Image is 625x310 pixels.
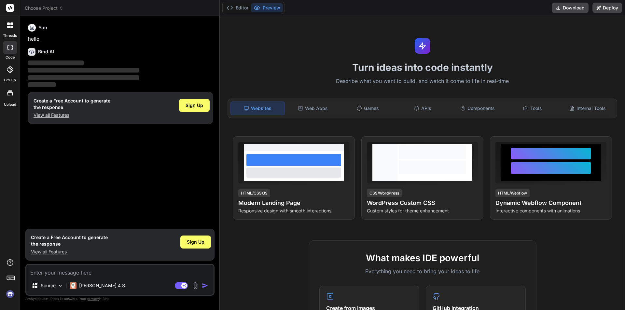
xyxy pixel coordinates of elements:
[495,189,530,197] div: HTML/Webflow
[79,282,128,289] p: [PERSON_NAME] 4 S..
[286,101,340,115] div: Web Apps
[396,101,450,115] div: APIs
[87,297,99,301] span: privacy
[238,189,270,197] div: HTML/CSS/JS
[31,249,108,255] p: View all Features
[25,5,63,11] span: Choose Project
[34,98,110,111] h1: Create a Free Account to generate the response
[224,77,621,86] p: Describe what you want to build, and watch it come to life in real-time
[28,82,56,87] span: ‌
[70,282,76,289] img: Claude 4 Sonnet
[186,102,203,109] span: Sign Up
[319,251,526,265] h2: What makes IDE powerful
[38,48,54,55] h6: Bind AI
[4,77,16,83] label: GitHub
[238,208,349,214] p: Responsive design with smooth interactions
[224,3,251,12] button: Editor
[28,75,139,80] span: ‌
[202,282,208,289] img: icon
[31,234,108,247] h1: Create a Free Account to generate the response
[34,112,110,118] p: View all Features
[238,198,349,208] h4: Modern Landing Page
[561,101,614,115] div: Internal Tools
[6,55,15,60] label: code
[192,282,199,290] img: attachment
[495,208,606,214] p: Interactive components with animations
[251,3,283,12] button: Preview
[5,289,16,300] img: signin
[367,189,402,197] div: CSS/WordPress
[319,267,526,275] p: Everything you need to bring your ideas to life
[4,102,16,107] label: Upload
[367,198,478,208] h4: WordPress Custom CSS
[28,68,139,73] span: ‌
[495,198,606,208] h4: Dynamic Webflow Component
[41,282,56,289] p: Source
[367,208,478,214] p: Custom styles for theme enhancement
[25,296,215,302] p: Always double-check its answers. Your in Bind
[592,3,622,13] button: Deploy
[552,3,589,13] button: Download
[451,101,505,115] div: Components
[28,35,213,43] p: hello
[506,101,560,115] div: Tools
[187,239,204,245] span: Sign Up
[3,33,17,38] label: threads
[341,101,395,115] div: Games
[230,101,285,115] div: Websites
[38,24,47,31] h6: You
[58,283,63,289] img: Pick Models
[224,61,621,73] h1: Turn ideas into code instantly
[28,61,84,65] span: ‌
